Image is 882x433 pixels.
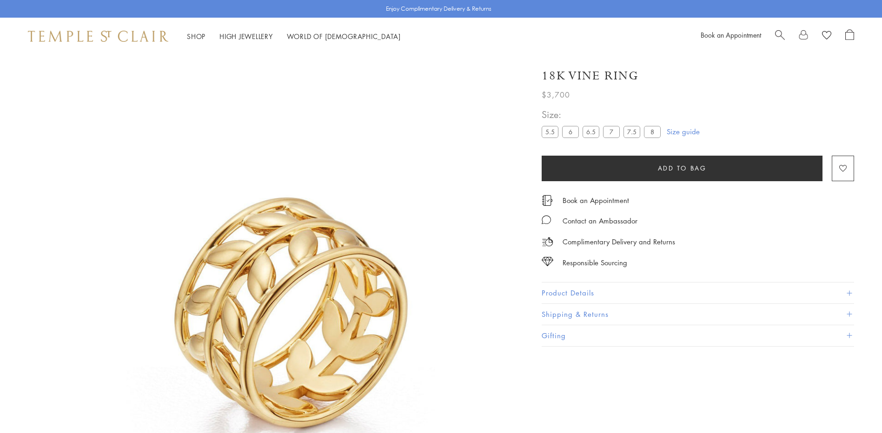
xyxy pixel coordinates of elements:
label: 8 [644,126,661,138]
a: Size guide [667,127,700,136]
img: Temple St. Clair [28,31,168,42]
label: 6.5 [583,126,599,138]
a: View Wishlist [822,29,831,43]
nav: Main navigation [187,31,401,42]
button: Product Details [542,282,854,303]
img: icon_sourcing.svg [542,257,553,266]
span: Size: [542,107,664,122]
span: $3,700 [542,89,570,101]
label: 7 [603,126,620,138]
a: Search [775,29,785,43]
a: ShopShop [187,32,206,41]
a: Open Shopping Bag [845,29,854,43]
label: 5.5 [542,126,558,138]
p: Enjoy Complimentary Delivery & Returns [386,4,491,13]
a: High JewelleryHigh Jewellery [219,32,273,41]
a: Book an Appointment [563,195,629,205]
label: 6 [562,126,579,138]
img: MessageIcon-01_2.svg [542,215,551,224]
a: Book an Appointment [701,30,761,39]
button: Shipping & Returns [542,304,854,325]
div: Contact an Ambassador [563,215,637,227]
button: Add to bag [542,156,822,181]
label: 7.5 [623,126,640,138]
span: Add to bag [658,163,707,173]
div: Responsible Sourcing [563,257,627,269]
img: icon_appointment.svg [542,195,553,206]
a: World of [DEMOGRAPHIC_DATA]World of [DEMOGRAPHIC_DATA] [287,32,401,41]
img: icon_delivery.svg [542,236,553,248]
p: Complimentary Delivery and Returns [563,236,675,248]
button: Gifting [542,325,854,346]
h1: 18K Vine Ring [542,68,639,84]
